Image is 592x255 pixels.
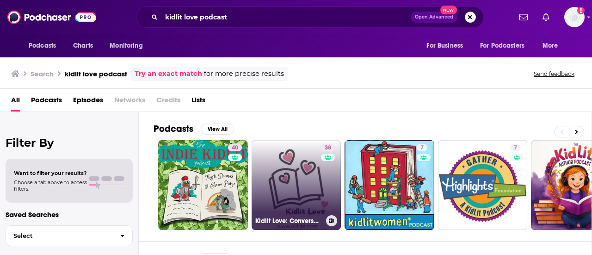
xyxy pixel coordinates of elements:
a: 38 [321,144,335,151]
a: Episodes [73,93,103,112]
p: Saved Searches [6,210,133,219]
svg: Add a profile image [577,7,585,14]
button: open menu [103,37,154,55]
span: 7 [514,143,517,153]
span: Want to filter your results? [14,170,87,176]
span: 38 [325,143,331,153]
button: open menu [474,37,538,55]
a: Show notifications dropdown [516,9,531,25]
a: All [11,93,20,112]
span: Choose a tab above to access filters. [14,179,87,192]
a: 7 [510,144,521,151]
a: Podcasts [31,93,62,112]
span: Open Advanced [415,15,453,19]
a: 40 [228,144,242,151]
span: Podcasts [29,39,56,52]
h2: Filter By [6,136,133,149]
h2: Podcasts [154,123,193,135]
a: 7 [345,140,434,230]
h3: Kidlit Love: Conversations with Picture Book, Middle Grade and YA Authors [255,217,322,225]
a: 7 [417,144,427,151]
a: 7 [438,140,528,230]
button: open menu [420,37,475,55]
h3: Search [31,69,54,78]
a: Try an exact match [135,68,202,79]
span: For Podcasters [480,39,524,52]
span: More [543,39,558,52]
span: 7 [420,143,424,153]
span: New [440,6,457,14]
button: open menu [22,37,68,55]
a: 40 [158,140,248,230]
button: Select [6,225,133,246]
input: Search podcasts, credits, & more... [161,10,411,25]
span: 40 [232,143,238,153]
span: Select [6,233,113,239]
img: Podchaser - Follow, Share and Rate Podcasts [7,8,96,26]
div: Search podcasts, credits, & more... [136,6,484,28]
button: Show profile menu [564,7,585,27]
img: User Profile [564,7,585,27]
button: View All [201,124,234,135]
button: open menu [536,37,570,55]
button: Send feedback [531,70,577,78]
a: Lists [191,93,205,112]
a: 38Kidlit Love: Conversations with Picture Book, Middle Grade and YA Authors [252,140,341,230]
span: Credits [156,93,180,112]
span: Networks [114,93,145,112]
a: Show notifications dropdown [539,9,553,25]
span: For Business [426,39,463,52]
h3: kidlit love podcast [65,69,127,78]
a: Charts [67,37,99,55]
span: Monitoring [110,39,142,52]
span: for more precise results [204,68,284,79]
button: Open AdvancedNew [411,12,457,23]
span: Charts [73,39,93,52]
a: PodcastsView All [154,123,234,135]
span: Logged in as simonkids1 [564,7,585,27]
